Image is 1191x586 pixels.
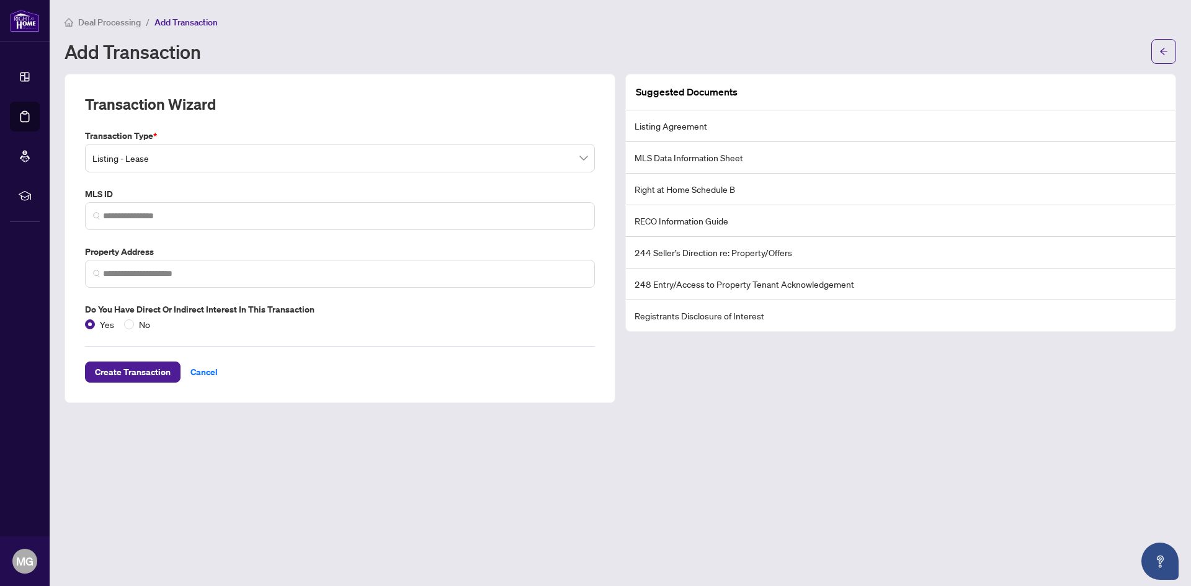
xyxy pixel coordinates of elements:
button: Open asap [1141,543,1179,580]
li: Listing Agreement [626,110,1175,142]
label: MLS ID [85,187,595,201]
li: Registrants Disclosure of Interest [626,300,1175,331]
span: No [134,317,155,331]
span: Listing - Lease [92,146,587,170]
li: / [146,15,149,29]
li: 244 Seller’s Direction re: Property/Offers [626,237,1175,269]
button: Cancel [181,362,228,383]
span: Cancel [190,362,218,382]
li: Right at Home Schedule B [626,174,1175,205]
span: Add Transaction [154,17,218,28]
img: search_icon [93,212,100,220]
label: Do you have direct or indirect interest in this transaction [85,303,595,316]
span: Create Transaction [95,362,171,382]
span: Yes [95,317,119,331]
span: arrow-left [1159,47,1168,56]
span: close-circle [580,154,587,162]
label: Property Address [85,245,595,259]
li: RECO Information Guide [626,205,1175,237]
img: search_icon [93,270,100,277]
span: Deal Processing [78,17,141,28]
img: logo [10,9,40,32]
li: MLS Data Information Sheet [626,142,1175,174]
button: Create Transaction [85,362,181,383]
h2: Transaction Wizard [85,94,216,114]
h1: Add Transaction [65,42,201,61]
span: home [65,18,73,27]
label: Transaction Type [85,129,595,143]
article: Suggested Documents [636,84,738,100]
li: 248 Entry/Access to Property Tenant Acknowledgement [626,269,1175,300]
span: MG [16,553,33,570]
